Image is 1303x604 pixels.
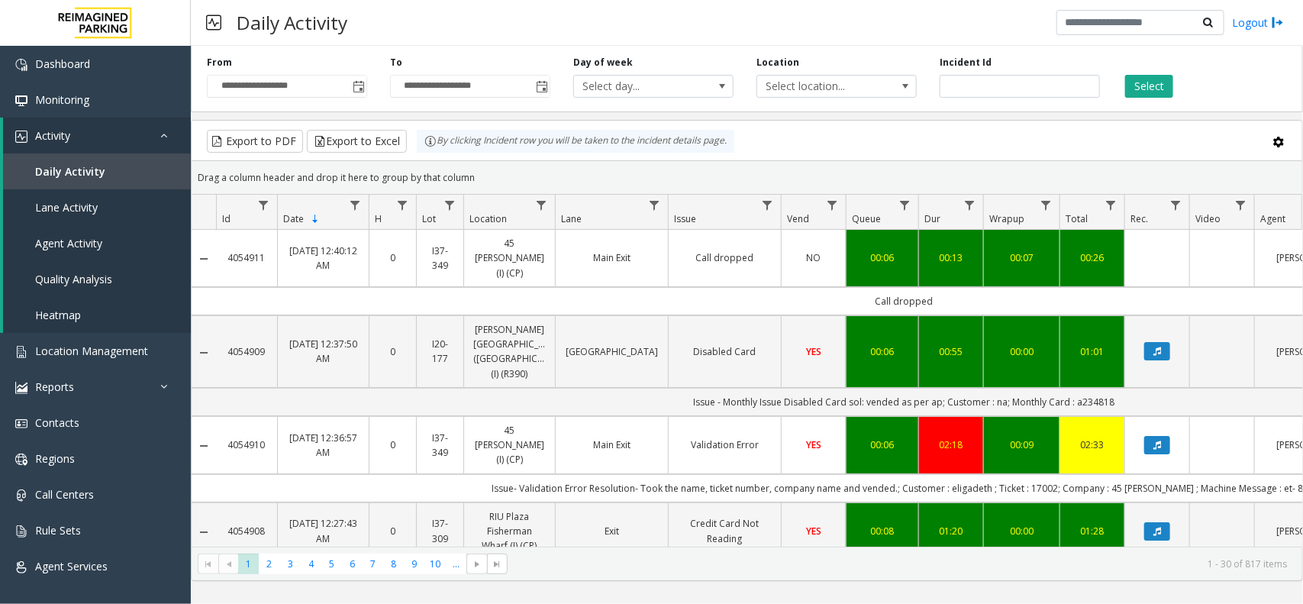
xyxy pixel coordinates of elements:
span: Id [222,212,231,225]
img: 'icon' [15,131,27,143]
a: Credit Card Not Reading [678,516,772,545]
a: Issue Filter Menu [757,195,778,215]
span: Wrapup [989,212,1024,225]
a: Collapse Details [192,526,216,538]
span: Total [1066,212,1088,225]
span: Go to the next page [466,554,487,575]
label: Day of week [573,56,633,69]
a: Rec. Filter Menu [1166,195,1186,215]
a: Wrapup Filter Menu [1036,195,1056,215]
img: 'icon' [15,346,27,358]
a: Collapse Details [192,347,216,359]
a: 45 [PERSON_NAME] (I) (CP) [473,236,546,280]
a: Vend Filter Menu [822,195,843,215]
span: Toggle popup [350,76,366,97]
img: 'icon' [15,525,27,538]
span: Go to the last page [487,554,508,575]
a: 0 [379,524,407,538]
a: 00:00 [993,524,1050,538]
span: Dashboard [35,57,90,71]
a: Quality Analysis [3,261,191,297]
a: Dur Filter Menu [960,195,980,215]
span: Call Centers [35,487,94,502]
a: I37-349 [426,431,454,460]
span: Page 4 [301,554,321,574]
span: Page 10 [425,554,446,574]
div: 01:28 [1069,524,1115,538]
div: By clicking Incident row you will be taken to the incident details page. [417,130,734,153]
a: 4054911 [225,250,268,265]
a: 00:00 [993,344,1050,359]
span: Date [283,212,304,225]
span: Activity [35,128,70,143]
a: 02:33 [1069,438,1115,452]
a: Disabled Card [678,344,772,359]
img: 'icon' [15,561,27,573]
label: To [390,56,402,69]
div: 00:13 [928,250,974,265]
button: Export to PDF [207,130,303,153]
span: Monitoring [35,92,89,107]
span: Rec. [1130,212,1148,225]
a: I37-349 [426,244,454,273]
div: 02:18 [928,438,974,452]
img: 'icon' [15,454,27,466]
a: YES [791,344,837,359]
div: 00:07 [993,250,1050,265]
span: Agent [1260,212,1285,225]
span: Contacts [35,415,79,430]
a: 00:09 [993,438,1050,452]
a: YES [791,438,837,452]
span: Location [469,212,507,225]
span: Page 6 [342,554,363,574]
span: Go to the last page [492,558,504,570]
a: [DATE] 12:37:50 AM [287,337,360,366]
a: 00:26 [1069,250,1115,265]
a: 00:06 [856,438,909,452]
a: 4054908 [225,524,268,538]
a: [DATE] 12:27:43 AM [287,516,360,545]
a: Video Filter Menu [1230,195,1251,215]
span: Page 5 [321,554,342,574]
img: 'icon' [15,59,27,71]
span: Daily Activity [35,164,105,179]
a: Exit [565,524,659,538]
a: I37-309 [426,516,454,545]
span: Go to the next page [471,558,483,570]
span: Select day... [574,76,701,97]
a: Collapse Details [192,253,216,265]
span: Quality Analysis [35,272,112,286]
a: 4054910 [225,438,268,452]
a: I20-177 [426,337,454,366]
span: Lane Activity [35,200,98,215]
span: Video [1195,212,1221,225]
span: NO [807,251,821,264]
span: Reports [35,380,74,394]
a: Collapse Details [192,440,216,452]
a: Lot Filter Menu [440,195,460,215]
div: 00:06 [856,250,909,265]
a: 0 [379,438,407,452]
a: Call dropped [678,250,772,265]
a: Logout [1232,15,1284,31]
span: YES [806,525,821,538]
img: infoIcon.svg [424,135,437,147]
a: Total Filter Menu [1101,195,1121,215]
button: Export to Excel [307,130,407,153]
a: 00:06 [856,344,909,359]
span: Page 7 [363,554,383,574]
a: Main Exit [565,438,659,452]
img: 'icon' [15,382,27,394]
img: pageIcon [206,4,221,41]
a: [PERSON_NAME][GEOGRAPHIC_DATA] ([GEOGRAPHIC_DATA]) (I) (R390) [473,322,546,381]
a: NO [791,250,837,265]
div: 00:55 [928,344,974,359]
div: 01:01 [1069,344,1115,359]
div: Drag a column header and drop it here to group by that column [192,164,1302,191]
a: Agent Activity [3,225,191,261]
a: YES [791,524,837,538]
span: Agent Activity [35,236,102,250]
img: 'icon' [15,489,27,502]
